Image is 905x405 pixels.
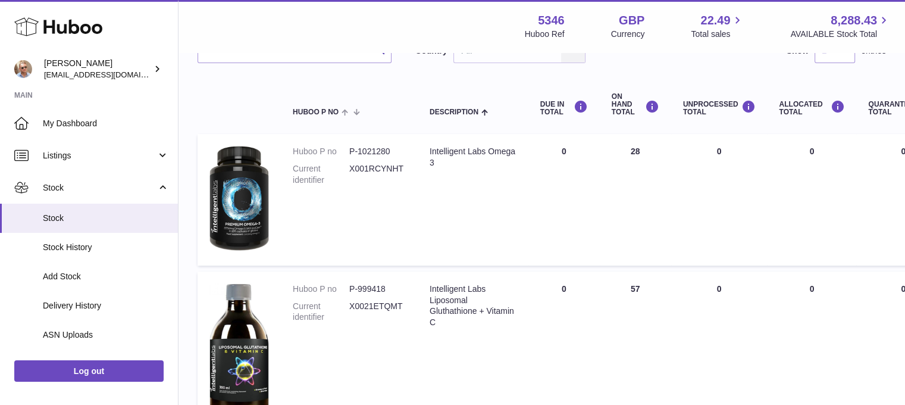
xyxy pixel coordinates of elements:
[779,100,844,116] div: ALLOCATED Total
[790,29,891,40] span: AVAILABLE Stock Total
[44,58,151,80] div: [PERSON_NAME]
[528,134,600,266] td: 0
[790,13,891,40] a: 8,288.43 AVAILABLE Stock Total
[43,118,169,129] span: My Dashboard
[767,134,856,266] td: 0
[671,134,768,266] td: 0
[293,146,349,157] dt: Huboo P no
[349,301,406,323] dd: X0021ETQMT
[691,13,744,40] a: 22.49 Total sales
[612,93,659,117] div: ON HAND Total
[43,150,156,161] span: Listings
[430,108,478,116] span: Description
[293,108,339,116] span: Huboo P no
[44,70,175,79] span: [EMAIL_ADDRESS][DOMAIN_NAME]
[293,283,349,295] dt: Huboo P no
[540,100,588,116] div: DUE IN TOTAL
[43,271,169,282] span: Add Stock
[700,13,730,29] span: 22.49
[43,300,169,311] span: Delivery History
[600,134,671,266] td: 28
[619,13,644,29] strong: GBP
[209,146,269,251] img: product image
[430,146,516,169] div: Intelligent Labs Omega 3
[43,213,169,224] span: Stock
[349,146,406,157] dd: P-1021280
[43,182,156,194] span: Stock
[293,163,349,186] dt: Current identifier
[43,329,169,341] span: ASN Uploads
[538,13,565,29] strong: 5346
[525,29,565,40] div: Huboo Ref
[14,360,164,382] a: Log out
[349,163,406,186] dd: X001RCYNHT
[611,29,645,40] div: Currency
[691,29,744,40] span: Total sales
[683,100,756,116] div: UNPROCESSED Total
[14,60,32,78] img: support@radoneltd.co.uk
[293,301,349,323] dt: Current identifier
[831,13,877,29] span: 8,288.43
[43,242,169,253] span: Stock History
[430,283,516,329] div: Intelligent Labs Liposomal Gluthathione + Vitamin C
[349,283,406,295] dd: P-999418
